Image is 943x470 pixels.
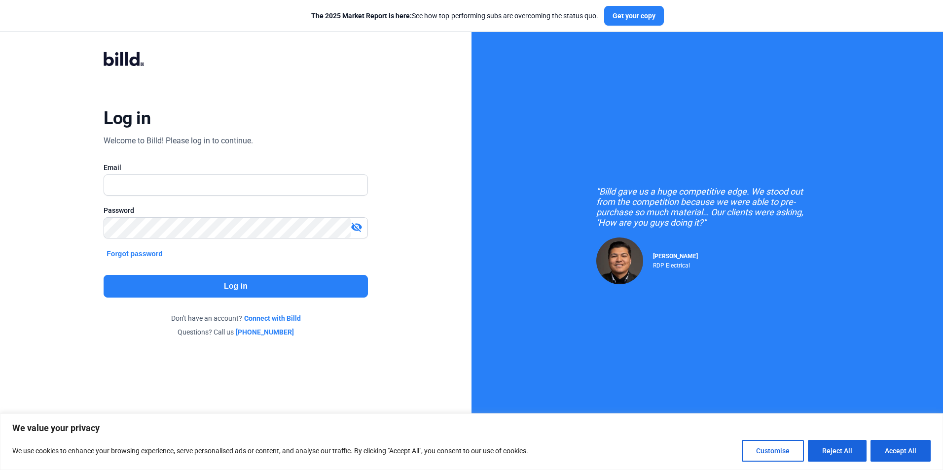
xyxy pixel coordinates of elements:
span: The 2025 Market Report is here: [311,12,412,20]
button: Accept All [870,440,931,462]
button: Get your copy [604,6,664,26]
p: We use cookies to enhance your browsing experience, serve personalised ads or content, and analys... [12,445,528,457]
mat-icon: visibility_off [351,221,363,233]
p: We value your privacy [12,422,931,434]
div: Questions? Call us [104,327,367,337]
button: Forgot password [104,248,166,259]
span: [PERSON_NAME] [653,253,698,260]
div: Don't have an account? [104,313,367,323]
button: Log in [104,275,367,298]
div: RDP Electrical [653,260,698,269]
div: "Billd gave us a huge competitive edge. We stood out from the competition because we were able to... [596,186,818,228]
button: Customise [742,440,804,462]
a: [PHONE_NUMBER] [236,327,294,337]
div: See how top-performing subs are overcoming the status quo. [311,11,598,21]
div: Welcome to Billd! Please log in to continue. [104,135,253,147]
div: Password [104,205,367,215]
img: Raul Pacheco [596,237,643,284]
div: Log in [104,107,150,129]
div: Email [104,163,367,172]
button: Reject All [808,440,867,462]
a: Connect with Billd [244,313,301,323]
